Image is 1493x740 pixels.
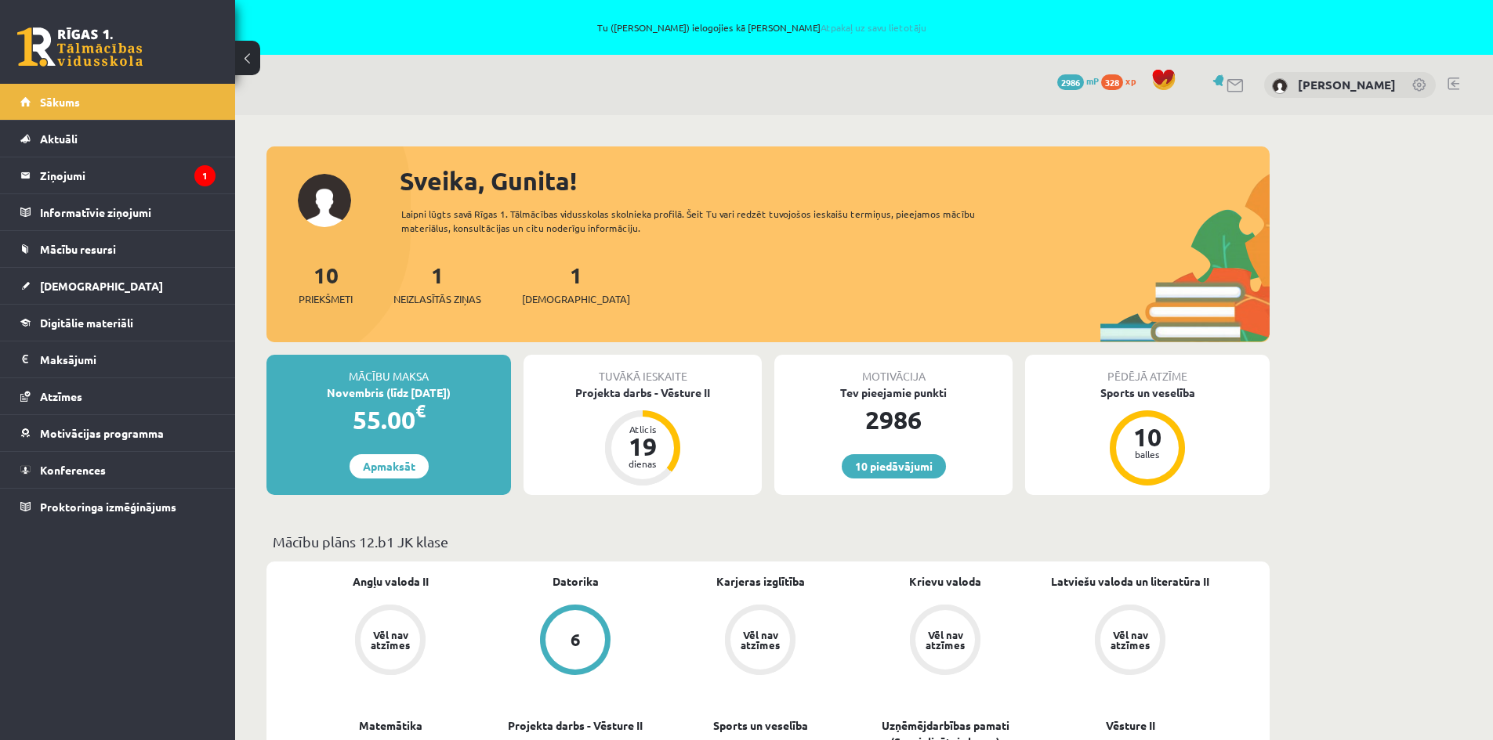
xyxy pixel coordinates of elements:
a: Projekta darbs - Vēsture II [508,717,643,734]
div: Vēl nav atzīmes [738,630,782,650]
a: Informatīvie ziņojumi [20,194,216,230]
div: 10 [1124,424,1171,449]
div: 55.00 [266,401,511,439]
a: 10 piedāvājumi [842,454,946,478]
a: Vēl nav atzīmes [668,605,853,678]
div: balles [1124,449,1171,459]
p: Mācību plāns 12.b1 JK klase [273,531,1263,552]
div: dienas [619,459,666,468]
div: Vēl nav atzīmes [923,630,967,650]
a: 1Neizlasītās ziņas [393,261,481,307]
div: Pēdējā atzīme [1025,355,1270,384]
div: Tuvākā ieskaite [524,355,762,384]
span: Neizlasītās ziņas [393,291,481,307]
a: Rīgas 1. Tālmācības vidusskola [17,27,143,67]
span: Proktoringa izmēģinājums [40,500,176,514]
a: Sākums [20,84,216,120]
a: Vēl nav atzīmes [1038,605,1223,678]
div: 6 [571,631,581,648]
a: 6 [483,605,668,678]
legend: Informatīvie ziņojumi [40,194,216,230]
a: Datorika [553,573,599,590]
span: [DEMOGRAPHIC_DATA] [40,279,163,293]
div: Tev pieejamie punkti [774,384,1013,401]
a: [PERSON_NAME] [1298,77,1396,92]
a: Vēl nav atzīmes [298,605,483,678]
div: Laipni lūgts savā Rīgas 1. Tālmācības vidusskolas skolnieka profilā. Šeit Tu vari redzēt tuvojošo... [401,207,1003,235]
a: [DEMOGRAPHIC_DATA] [20,268,216,304]
legend: Maksājumi [40,341,216,377]
a: 2986 mP [1057,74,1099,87]
div: Vēl nav atzīmes [368,630,412,650]
div: Atlicis [619,424,666,434]
a: Maksājumi [20,341,216,377]
a: Ziņojumi1 [20,157,216,193]
div: Projekta darbs - Vēsture II [524,384,762,401]
span: Digitālie materiāli [40,316,133,330]
a: Latviešu valoda un literatūra II [1051,573,1209,590]
span: [DEMOGRAPHIC_DATA] [522,291,630,307]
span: Atzīmes [40,389,82,403]
a: Vēsture II [1106,717,1155,734]
span: xp [1125,74,1136,87]
span: mP [1086,74,1099,87]
a: Matemātika [359,717,422,734]
a: Krievu valoda [909,573,981,590]
div: Sveika, Gunita! [400,162,1270,200]
div: 2986 [774,401,1013,439]
i: 1 [194,165,216,186]
a: Karjeras izglītība [716,573,805,590]
a: 328 xp [1101,74,1143,87]
a: Proktoringa izmēģinājums [20,489,216,525]
span: Konferences [40,463,106,477]
a: Konferences [20,452,216,488]
a: Sports un veselība [713,717,808,734]
a: Motivācijas programma [20,415,216,451]
div: Sports un veselība [1025,384,1270,401]
a: Mācību resursi [20,231,216,267]
a: Atpakaļ uz savu lietotāju [821,21,926,34]
a: Aktuāli [20,121,216,157]
span: Sākums [40,95,80,109]
img: Gunita Juškeviča [1272,78,1288,94]
span: Mācību resursi [40,242,116,256]
legend: Ziņojumi [40,157,216,193]
span: Tu ([PERSON_NAME]) ielogojies kā [PERSON_NAME] [180,23,1344,32]
span: € [415,399,426,422]
a: Apmaksāt [350,454,429,478]
span: Aktuāli [40,132,78,146]
div: Mācību maksa [266,355,511,384]
a: Atzīmes [20,378,216,414]
a: Projekta darbs - Vēsture II Atlicis 19 dienas [524,384,762,488]
a: 1[DEMOGRAPHIC_DATA] [522,261,630,307]
a: 10Priekšmeti [299,261,353,307]
a: Angļu valoda II [353,573,429,590]
div: Novembris (līdz [DATE]) [266,384,511,401]
a: Digitālie materiāli [20,305,216,341]
span: 328 [1101,74,1123,90]
div: 19 [619,434,666,459]
div: Motivācija [774,355,1013,384]
span: Priekšmeti [299,291,353,307]
a: Vēl nav atzīmes [853,605,1038,678]
div: Vēl nav atzīmes [1108,630,1152,650]
a: Sports un veselība 10 balles [1025,384,1270,488]
span: 2986 [1057,74,1084,90]
span: Motivācijas programma [40,426,164,440]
